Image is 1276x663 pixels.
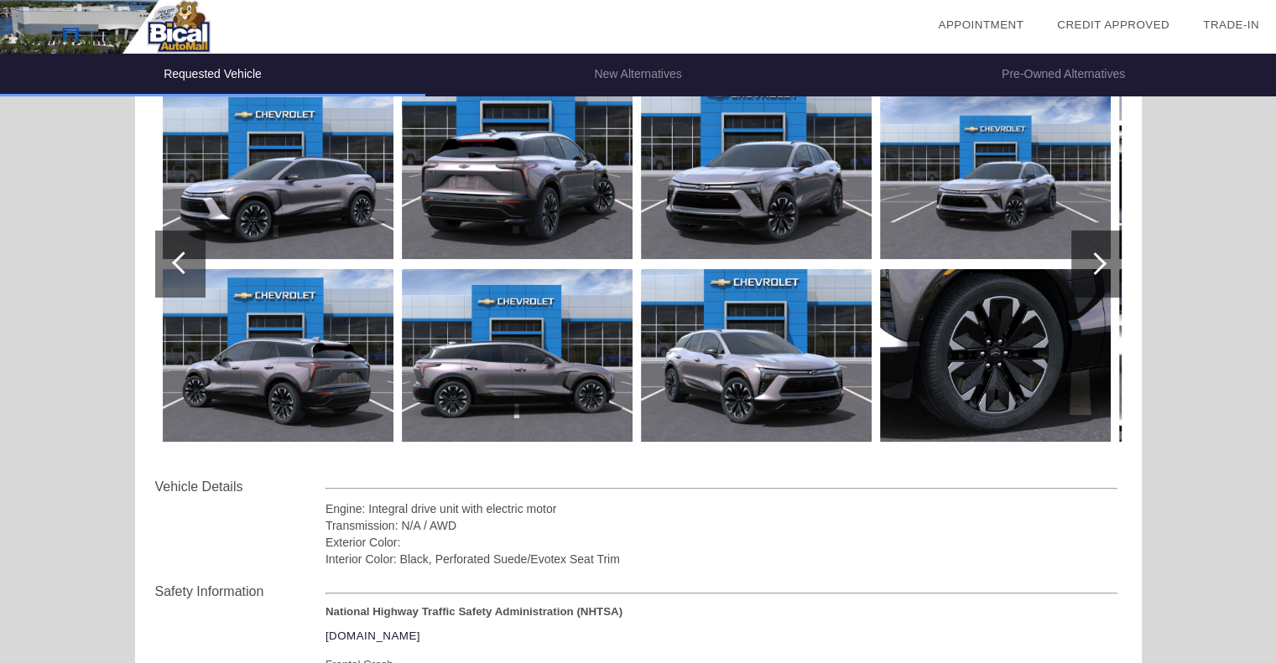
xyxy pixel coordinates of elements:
[425,54,851,96] li: New Alternatives
[641,269,872,442] img: 7.jpg
[326,534,1118,551] div: Exterior Color:
[326,605,622,618] strong: National Highway Traffic Safety Administration (NHTSA)
[641,86,872,259] img: 6.jpg
[1203,18,1259,31] a: Trade-In
[938,18,1023,31] a: Appointment
[1057,18,1169,31] a: Credit Approved
[880,269,1111,442] img: 9.jpg
[326,517,1118,534] div: Transmission: N/A / AWD
[163,269,393,442] img: 3.jpg
[326,500,1118,517] div: Engine: Integral drive unit with electric motor
[402,86,633,259] img: 4.jpg
[326,629,420,642] a: [DOMAIN_NAME]
[155,477,326,497] div: Vehicle Details
[880,86,1111,259] img: 8.jpg
[851,54,1276,96] li: Pre-Owned Alternatives
[155,582,326,602] div: Safety Information
[163,86,393,259] img: 2.jpg
[402,269,633,442] img: 5.jpg
[326,551,1118,567] div: Interior Color: Black, Perforated Suede/Evotex Seat Trim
